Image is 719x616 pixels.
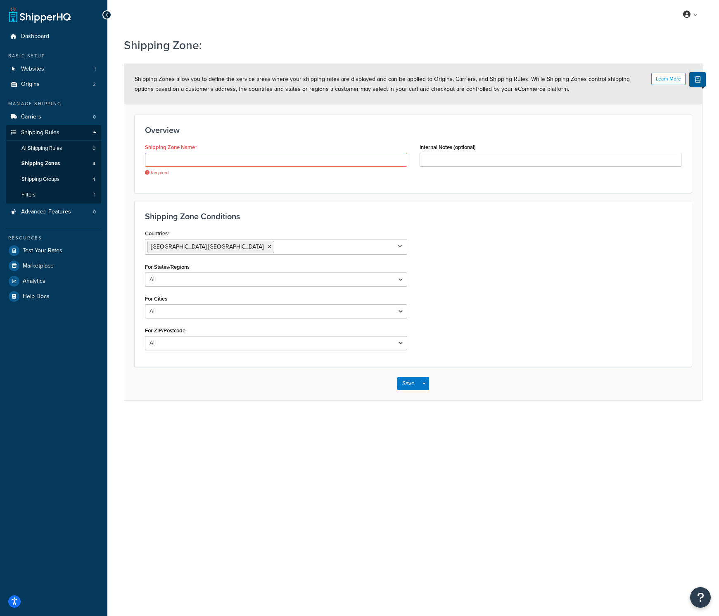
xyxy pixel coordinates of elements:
button: Show Help Docs [689,72,706,87]
span: 4 [93,160,95,167]
div: Basic Setup [6,52,101,59]
h1: Shipping Zone: [124,37,692,53]
li: Shipping Zones [6,156,101,171]
span: 2 [93,81,96,88]
span: Shipping Groups [21,176,59,183]
span: Shipping Zones allow you to define the service areas where your shipping rates are displayed and ... [135,75,630,93]
label: Shipping Zone Name [145,144,197,151]
span: Origins [21,81,40,88]
span: 0 [93,114,96,121]
li: Websites [6,62,101,77]
span: 0 [93,145,95,152]
li: Advanced Features [6,204,101,220]
div: Manage Shipping [6,100,101,107]
span: Shipping Zones [21,160,60,167]
span: 1 [94,66,96,73]
a: AllShipping Rules0 [6,141,101,156]
h3: Shipping Zone Conditions [145,212,681,221]
h3: Overview [145,126,681,135]
a: Dashboard [6,29,101,44]
a: Websites1 [6,62,101,77]
li: Shipping Rules [6,125,101,204]
a: Marketplace [6,258,101,273]
span: All Shipping Rules [21,145,62,152]
label: For Cities [145,296,167,302]
li: Filters [6,187,101,203]
span: Help Docs [23,293,50,300]
button: Save [397,377,420,390]
a: Filters1 [6,187,101,203]
a: Origins2 [6,77,101,92]
button: Open Resource Center [690,587,711,608]
a: Advanced Features0 [6,204,101,220]
span: Filters [21,192,36,199]
span: Test Your Rates [23,247,62,254]
span: [GEOGRAPHIC_DATA] [GEOGRAPHIC_DATA] [151,242,263,251]
li: Origins [6,77,101,92]
span: Marketplace [23,263,54,270]
label: For ZIP/Postcode [145,327,185,334]
li: Shipping Groups [6,172,101,187]
span: Dashboard [21,33,49,40]
span: 0 [93,208,96,216]
span: Websites [21,66,44,73]
a: Shipping Groups4 [6,172,101,187]
a: Analytics [6,274,101,289]
a: Help Docs [6,289,101,304]
span: 1 [94,192,95,199]
a: Test Your Rates [6,243,101,258]
span: 4 [93,176,95,183]
li: Carriers [6,109,101,125]
label: Internal Notes (optional) [420,144,476,150]
label: Countries [145,230,170,237]
button: Learn More [651,73,686,85]
a: Carriers0 [6,109,101,125]
a: Shipping Rules [6,125,101,140]
span: Carriers [21,114,41,121]
span: Analytics [23,278,45,285]
span: Required [145,170,407,176]
div: Resources [6,235,101,242]
a: Shipping Zones4 [6,156,101,171]
span: Advanced Features [21,208,71,216]
span: Shipping Rules [21,129,59,136]
label: For States/Regions [145,264,190,270]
